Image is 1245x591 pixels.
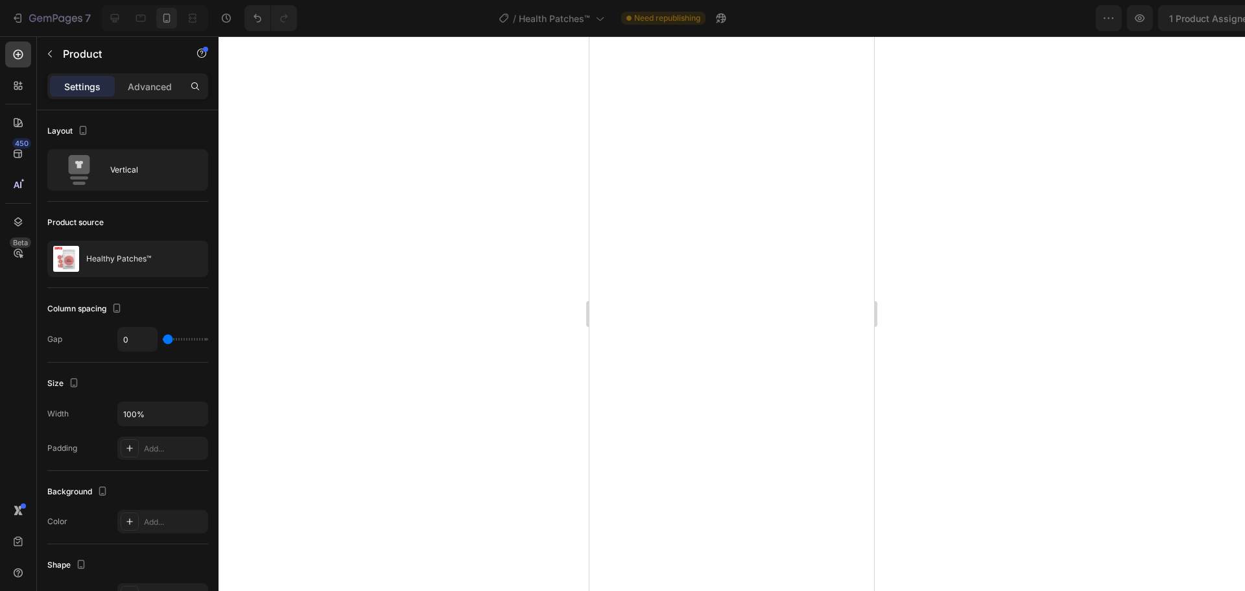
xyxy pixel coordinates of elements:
div: Shape [47,557,89,574]
div: Gap [47,333,62,345]
div: Background [47,483,110,501]
div: Padding [47,442,77,454]
div: Column spacing [47,300,124,318]
span: / [513,12,516,25]
iframe: Intercom live chat [1201,527,1232,559]
input: Auto [118,402,207,426]
div: Color [47,516,67,527]
div: Width [47,408,69,420]
div: Product source [47,217,104,228]
div: Undo/Redo [244,5,297,31]
img: product feature img [53,246,79,272]
div: Beta [10,237,31,248]
p: Healthy Patches™ [86,254,151,263]
p: 7 [85,10,91,26]
button: 7 [5,5,97,31]
div: Publish [1170,12,1202,25]
iframe: To enrich screen reader interactions, please activate Accessibility in Grammarly extension settings [589,36,874,591]
input: Auto [118,328,157,351]
span: Health Patches™ [519,12,590,25]
div: Vertical [110,155,189,185]
button: Publish [1159,5,1213,31]
div: Size [47,375,82,392]
button: 1 product assigned [981,5,1106,31]
span: Need republishing [634,12,700,24]
p: Product [63,46,173,62]
button: Save [1111,5,1154,31]
div: 450 [12,138,31,149]
p: Settings [64,80,101,93]
div: Layout [47,123,91,140]
p: Advanced [128,80,172,93]
div: Add... [144,443,205,455]
span: Save [1122,13,1143,24]
span: 1 product assigned [992,12,1076,25]
div: Add... [144,516,205,528]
